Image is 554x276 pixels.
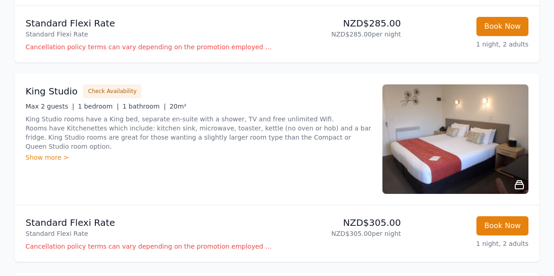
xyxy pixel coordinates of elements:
[26,17,273,30] p: Standard Flexi Rate
[26,103,74,110] span: Max 2 guests |
[281,17,401,30] p: NZD$285.00
[26,42,273,52] p: Cancellation policy terms can vary depending on the promotion employed and the time of stay of th...
[281,216,401,229] p: NZD$305.00
[26,153,371,162] div: Show more >
[26,30,273,39] p: Standard Flexi Rate
[26,85,78,98] h3: King Studio
[26,229,273,238] p: Standard Flexi Rate
[122,103,166,110] span: 1 bathroom |
[169,103,186,110] span: 20m²
[408,40,529,49] p: 1 night, 2 adults
[26,216,273,229] p: Standard Flexi Rate
[281,229,401,238] p: NZD$305.00 per night
[26,242,273,251] p: Cancellation policy terms can vary depending on the promotion employed and the time of stay of th...
[476,17,528,36] button: Book Now
[281,30,401,39] p: NZD$285.00 per night
[408,239,529,248] p: 1 night, 2 adults
[83,84,141,98] button: Check Availability
[78,103,119,110] span: 1 bedroom |
[26,115,371,151] p: King Studio rooms have a King bed, separate en-suite with a shower, TV and free unlimited Wifi. R...
[476,216,528,235] button: Book Now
